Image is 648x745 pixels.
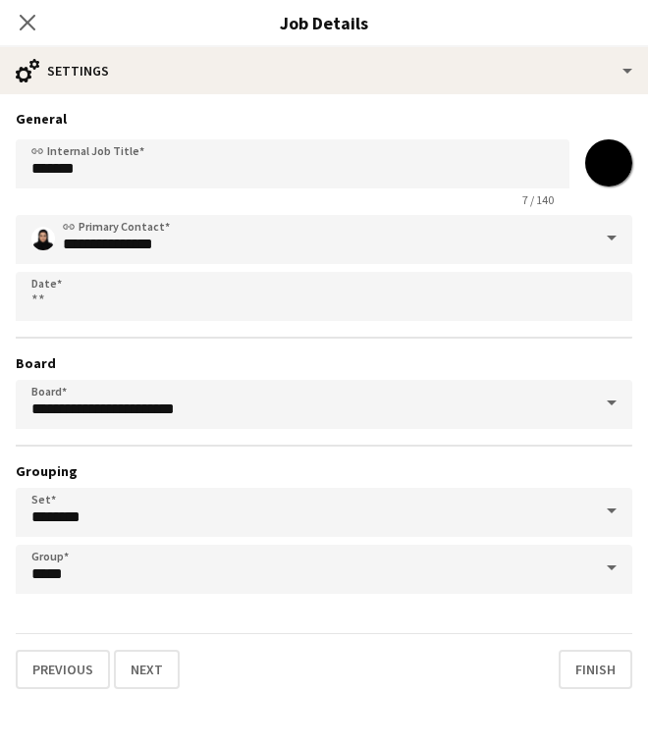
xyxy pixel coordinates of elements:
[16,462,632,480] h3: Grouping
[507,192,569,207] span: 7 / 140
[16,650,110,689] button: Previous
[559,650,632,689] button: Finish
[114,650,180,689] button: Next
[16,354,632,372] h3: Board
[16,110,632,128] h3: General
